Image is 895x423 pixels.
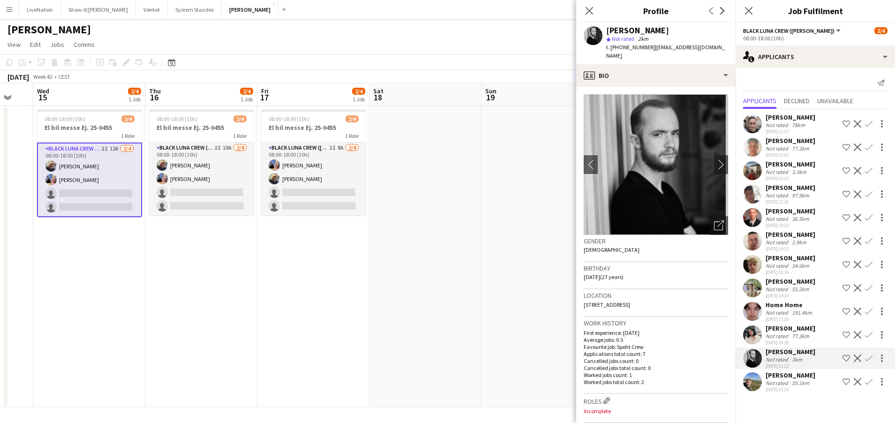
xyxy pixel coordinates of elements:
div: [PERSON_NAME] [766,207,815,215]
button: System Standex [168,0,222,19]
div: Not rated [766,215,790,222]
div: [PERSON_NAME] [766,136,815,145]
span: 19 [484,92,496,103]
app-card-role: Black Luna Crew ([PERSON_NAME])2I12A2/408:00-18:00 (10h)[PERSON_NAME][PERSON_NAME] [37,143,142,217]
span: Sat [373,87,384,95]
h3: El bil messe Ej. 25-0455 [261,123,366,132]
div: 2km [790,356,804,363]
span: Not rated [612,35,634,42]
span: 1 Role [345,132,359,139]
div: 78km [790,121,807,128]
a: View [4,38,24,51]
div: [DATE] 01:22 [766,363,815,369]
span: Declined [784,98,810,104]
div: Not rated [766,145,790,152]
span: 08:00-18:00 (10h) [45,115,85,122]
h3: Work history [584,319,728,327]
h3: Location [584,291,728,300]
p: Incomplete [584,408,728,415]
h3: Job Fulfilment [736,5,895,17]
span: [DEMOGRAPHIC_DATA] [584,246,639,253]
app-job-card: 08:00-18:00 (10h)2/4El bil messe Ej. 25-04551 RoleBlack Luna Crew ([PERSON_NAME])2I10A2/408:00-18... [149,110,254,215]
div: 08:00-18:00 (10h) [743,35,887,42]
div: Not rated [766,168,790,175]
span: 2km [636,35,650,42]
div: [DATE] 03:02 [766,152,815,158]
div: Not rated [766,379,790,386]
span: t. [PHONE_NUMBER] [606,44,655,51]
span: Week 42 [31,73,54,80]
a: Edit [26,38,45,51]
span: | [EMAIL_ADDRESS][DOMAIN_NAME] [606,44,725,59]
span: 2/4 [128,88,141,95]
button: Show-if/[PERSON_NAME] [61,0,136,19]
div: Home Home [766,301,814,309]
div: Not rated [766,121,790,128]
div: Not rated [766,286,790,293]
div: [DATE] 14:22 [766,222,815,228]
div: [PERSON_NAME] [766,277,815,286]
div: [PERSON_NAME] [766,371,815,379]
p: Average jobs: 0.5 [584,336,728,343]
div: [DATE] 12:41 [766,199,815,205]
span: Wed [37,87,49,95]
div: Open photos pop-in [709,216,728,235]
span: Applicants [743,98,776,104]
div: [DATE] 14:23 [766,246,815,252]
img: Crew avatar or photo [584,94,728,235]
p: Favourite job: Spoht Crew [584,343,728,350]
div: [PERSON_NAME] [766,183,815,192]
div: [DATE] 14:23 [766,293,815,299]
div: 1 Job [241,96,253,103]
div: [PERSON_NAME] [606,26,669,35]
h3: El bil messe Ej. 25-0455 [37,123,142,132]
div: Applicants [736,45,895,68]
h3: Gender [584,237,728,245]
div: 2.9km [790,239,808,246]
span: 15 [36,92,49,103]
div: [PERSON_NAME] [766,347,815,356]
span: 16 [148,92,161,103]
div: 77.3km [790,145,811,152]
span: [STREET_ADDRESS] [584,301,630,308]
span: [DATE] (27 years) [584,273,624,280]
app-job-card: 08:00-18:00 (10h)2/4El bil messe Ej. 25-04551 RoleBlack Luna Crew ([PERSON_NAME])2I12A2/408:00-18... [37,110,142,217]
span: Fri [261,87,269,95]
div: [DATE] 20:30 [766,340,815,346]
div: 3.3km [790,168,808,175]
div: [PERSON_NAME] [766,254,815,262]
p: Cancelled jobs count: 0 [584,357,728,364]
span: Sun [485,87,496,95]
div: Not rated [766,356,790,363]
a: Comms [70,38,98,51]
div: [DATE] 10:16 [766,269,815,275]
div: Not rated [766,192,790,199]
span: Thu [149,87,161,95]
div: [DATE] [8,72,29,82]
app-job-card: 08:00-18:00 (10h)2/4El bil messe Ej. 25-04551 RoleBlack Luna Crew ([PERSON_NAME])2I8A2/408:00-18:... [261,110,366,215]
h3: Roles [584,396,728,406]
span: Jobs [50,40,64,49]
div: 55.1km [790,379,811,386]
div: 55.2km [790,286,811,293]
div: 36.5km [790,215,811,222]
span: 08:00-18:00 (10h) [269,115,309,122]
button: Værket [136,0,168,19]
span: 18 [372,92,384,103]
span: Unavailable [817,98,853,104]
div: [PERSON_NAME] [766,230,815,239]
span: View [8,40,21,49]
button: [PERSON_NAME] [222,0,278,19]
span: 2/4 [233,115,247,122]
div: [DATE] 01:22 [766,386,815,393]
span: Black Luna Crew (Danny) [743,27,835,34]
div: [PERSON_NAME] [766,160,815,168]
div: Not rated [766,262,790,269]
span: 2/4 [121,115,135,122]
span: 2/4 [352,88,365,95]
app-card-role: Black Luna Crew ([PERSON_NAME])2I8A2/408:00-18:00 (10h)[PERSON_NAME][PERSON_NAME] [261,143,366,215]
span: Comms [74,40,95,49]
div: Not rated [766,309,790,316]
